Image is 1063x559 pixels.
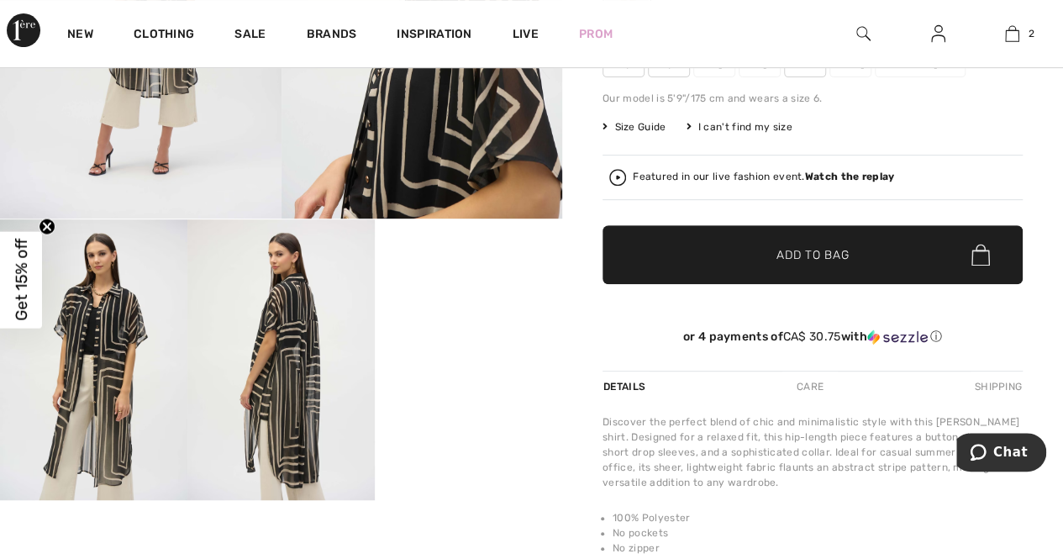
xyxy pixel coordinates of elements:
img: Sezzle [867,330,928,345]
img: Bag.svg [971,244,990,266]
span: CA$ 30.75 [783,330,841,344]
div: Our model is 5'9"/175 cm and wears a size 6. [603,91,1023,106]
li: No pockets [613,525,1023,541]
div: Featured in our live fashion event. [633,171,894,182]
li: 100% Polyester [613,510,1023,525]
div: Details [603,372,650,402]
button: Close teaser [39,218,55,235]
a: Clothing [134,27,194,45]
video: Your browser does not support the video tag. [375,219,562,314]
span: Get 15% off [12,239,31,321]
img: search the website [856,24,871,44]
a: Brands [307,27,357,45]
span: Size Guide [603,119,666,134]
iframe: Opens a widget where you can chat to one of our agents [956,433,1046,475]
img: 1ère Avenue [7,13,40,47]
a: Live [513,25,539,43]
div: Care [782,372,838,402]
button: Add to Bag [603,225,1023,284]
div: or 4 payments ofCA$ 30.75withSezzle Click to learn more about Sezzle [603,330,1023,351]
div: Discover the perfect blend of chic and minimalistic style with this [PERSON_NAME] shirt. Designed... [603,414,1023,490]
a: Sale [234,27,266,45]
span: Add to Bag [776,246,849,264]
img: Chic Sheer Buttoned Top Style 252934. 4 [187,219,375,500]
a: 2 [976,24,1049,44]
span: 2 [1028,26,1034,41]
div: or 4 payments of with [603,330,1023,345]
li: No zipper [613,541,1023,556]
img: Watch the replay [609,169,626,186]
img: My Bag [1005,24,1019,44]
span: Inspiration [397,27,471,45]
a: Sign In [918,24,959,45]
div: Shipping [971,372,1023,402]
div: I can't find my size [686,119,792,134]
a: Prom [579,25,613,43]
strong: Watch the replay [805,171,895,182]
a: New [67,27,93,45]
img: My Info [931,24,945,44]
